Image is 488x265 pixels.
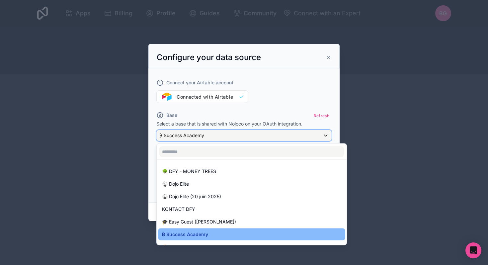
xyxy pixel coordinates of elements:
[465,242,481,258] div: Open Intercom Messenger
[162,230,208,238] span: ₿ Success Academy
[162,205,195,213] span: KONTACT DFY
[162,193,221,201] span: 🥋 Dojo Elite (20 juin 2025)
[162,167,216,175] span: 🌳 DFY - MONEY TREES
[162,243,204,251] span: 🪞Template Noloco
[162,180,189,188] span: 🥋 Dojo Elite
[162,218,236,226] span: 🎓 Easy Guest ([PERSON_NAME])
